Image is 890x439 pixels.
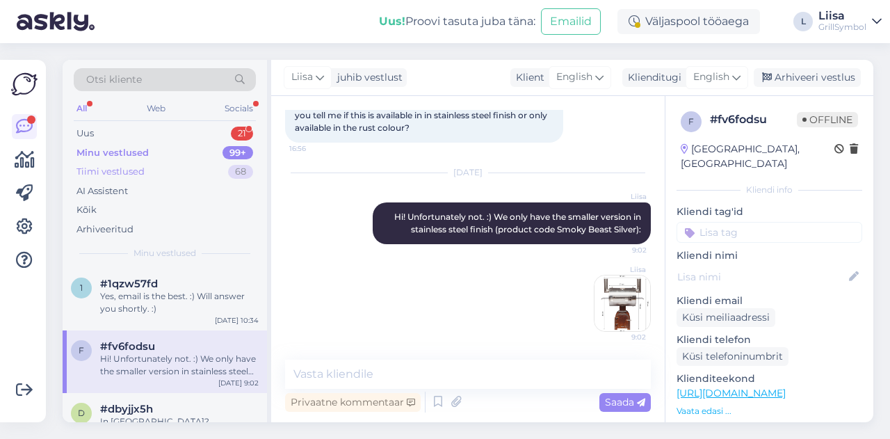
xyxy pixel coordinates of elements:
input: Lisa tag [677,222,862,243]
div: [DATE] 9:02 [218,378,259,388]
button: Emailid [541,8,601,35]
div: All [74,99,90,118]
div: 21 [231,127,253,141]
div: [GEOGRAPHIC_DATA], [GEOGRAPHIC_DATA] [681,142,834,171]
span: Liisa [594,264,646,275]
div: Väljaspool tööaega [617,9,760,34]
p: Kliendi telefon [677,333,862,347]
span: English [693,70,729,85]
div: Liisa [818,10,866,22]
p: Klienditeekond [677,372,862,386]
p: Kliendi nimi [677,248,862,263]
div: Minu vestlused [76,146,149,160]
div: Küsi telefoninumbrit [677,347,788,366]
span: #1qzw57fd [100,278,158,290]
span: Offline [797,112,858,127]
div: L [793,12,813,31]
span: Hi, I have a customer interested in the smoky beast XL, can you tell me if this is available in i... [295,97,549,133]
div: Kõik [76,203,97,217]
div: Privaatne kommentaar [285,393,421,412]
div: Uus [76,127,94,141]
div: # fv6fodsu [710,111,797,128]
b: Uus! [379,15,405,28]
span: Hi! Unfortunately not. :) We only have the smaller version in stainless steel finish (product cod... [394,211,643,234]
a: LiisaGrillSymbol [818,10,882,33]
div: juhib vestlust [332,70,403,85]
span: English [556,70,592,85]
img: Askly Logo [11,71,38,97]
p: Kliendi tag'id [677,205,862,219]
div: AI Assistent [76,184,128,198]
div: Klient [510,70,544,85]
input: Lisa nimi [677,269,846,285]
div: Socials [222,99,256,118]
div: Klienditugi [622,70,681,85]
div: Kliendi info [677,184,862,196]
span: 9:02 [594,245,647,255]
div: Hi! Unfortunately not. :) We only have the smaller version in stainless steel finish (product cod... [100,353,259,378]
span: f [688,116,694,127]
div: 68 [228,165,253,179]
span: Saada [605,396,645,408]
span: 16:56 [289,143,341,154]
div: Arhiveeri vestlus [754,68,861,87]
span: d [78,408,85,418]
div: Web [144,99,168,118]
span: #fv6fodsu [100,340,155,353]
span: Liisa [594,191,647,202]
span: 1 [80,282,83,293]
p: Kliendi email [677,294,862,308]
p: Vaata edasi ... [677,405,862,417]
div: [DATE] 10:34 [215,315,259,326]
div: Küsi meiliaadressi [677,308,775,327]
div: Arhiveeritud [76,223,133,237]
span: Otsi kliente [86,72,142,87]
span: Minu vestlused [133,247,196,260]
img: Attachment [594,276,650,331]
div: [DATE] [285,166,651,179]
div: In [GEOGRAPHIC_DATA]? [100,415,259,428]
div: Yes, email is the best. :) Will answer you shortly. :) [100,290,259,315]
div: Tiimi vestlused [76,165,145,179]
div: Proovi tasuta juba täna: [379,13,535,30]
span: #dbyjjx5h [100,403,153,415]
div: GrillSymbol [818,22,866,33]
div: 99+ [222,146,253,160]
span: 9:02 [594,332,646,342]
span: Liisa [291,70,313,85]
a: [URL][DOMAIN_NAME] [677,387,786,399]
span: f [79,345,84,356]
